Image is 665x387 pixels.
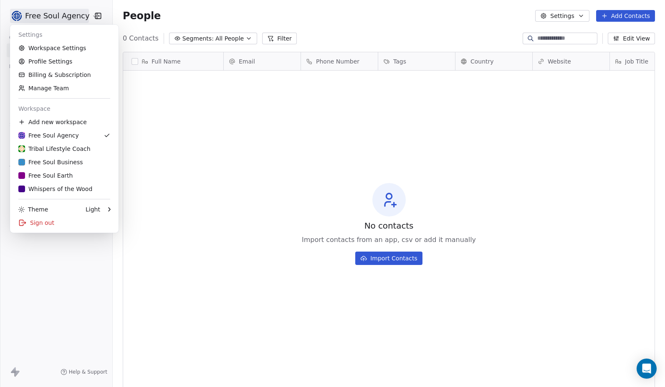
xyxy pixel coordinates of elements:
img: FS-Agency-logo-darkblue-180.png [18,132,25,139]
a: Profile Settings [13,55,115,68]
img: TLG-sticker-proof.png [18,145,25,152]
div: Theme [18,205,48,214]
a: Billing & Subscription [13,68,115,81]
a: Manage Team [13,81,115,95]
div: Sign out [13,216,115,229]
div: Settings [13,28,115,41]
div: Tribal Lifestyle Coach [18,145,91,153]
div: Whispers of the Wood [18,185,92,193]
div: Light [86,205,100,214]
img: FreeSoulBusiness-logo-blue-250px.png [18,159,25,165]
div: Free Soul Agency [18,131,79,140]
div: Free Soul Earth [18,171,73,180]
div: Free Soul Business [18,158,83,166]
a: Workspace Settings [13,41,115,55]
div: Workspace [13,102,115,115]
div: Add new workspace [13,115,115,129]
